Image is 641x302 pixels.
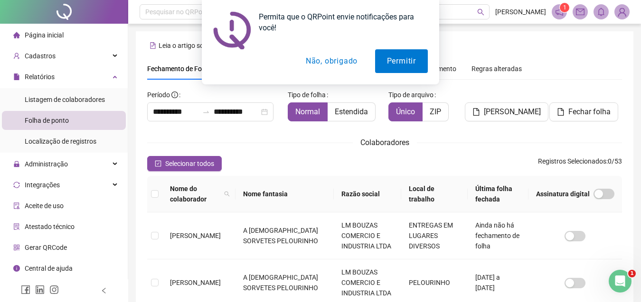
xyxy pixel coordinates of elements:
[25,181,60,189] span: Integrações
[202,108,210,116] span: to
[536,189,590,199] span: Assinatura digital
[222,182,232,206] span: search
[538,156,622,171] span: : 0 / 53
[628,270,636,277] span: 1
[13,202,20,209] span: audit
[35,285,45,294] span: linkedin
[334,212,401,259] td: LM BOUZAS COMERCIO E INDUSTRIA LTDA
[101,287,107,294] span: left
[49,285,59,294] span: instagram
[388,90,434,100] span: Tipo de arquivo
[236,176,333,212] th: Nome fantasia
[294,49,369,73] button: Não, obrigado
[155,160,161,167] span: check-square
[13,223,20,230] span: solution
[465,102,548,121] button: [PERSON_NAME]
[375,49,428,73] button: Permitir
[21,285,30,294] span: facebook
[335,107,368,116] span: Estendida
[170,279,221,286] span: [PERSON_NAME]
[25,223,75,230] span: Atestado técnico
[538,157,606,165] span: Registros Selecionados
[165,158,214,169] span: Selecionar todos
[25,117,69,124] span: Folha de ponto
[25,202,64,210] span: Aceite de uso
[334,176,401,212] th: Razão social
[224,191,230,197] span: search
[13,265,20,272] span: info-circle
[236,212,333,259] td: A [DEMOGRAPHIC_DATA] SORVETES PELOURINHO
[401,176,468,212] th: Local de trabalho
[213,11,251,49] img: notification icon
[13,161,20,167] span: lock
[549,102,618,121] button: Fechar folha
[147,156,222,171] button: Selecionar todos
[568,106,611,118] span: Fechar folha
[13,182,20,188] span: sync
[396,107,415,116] span: Único
[147,91,170,99] span: Período
[170,232,221,239] span: [PERSON_NAME]
[25,244,67,251] span: Gerar QRCode
[288,90,326,100] span: Tipo de folha
[25,265,73,272] span: Central de ajuda
[557,108,565,116] span: file
[202,108,210,116] span: swap-right
[25,137,96,145] span: Localização de registros
[360,138,409,147] span: Colaboradores
[401,212,468,259] td: ENTREGAS EM LUGARES DIVERSOS
[472,108,480,116] span: file
[25,160,68,168] span: Administração
[430,107,441,116] span: ZIP
[484,106,541,118] span: [PERSON_NAME]
[25,96,105,103] span: Listagem de colaboradores
[170,183,220,204] span: Nome do colaborador
[475,221,519,250] span: Ainda não há fechamento de folha
[13,244,20,251] span: qrcode
[295,107,320,116] span: Normal
[468,176,528,212] th: Última folha fechada
[171,92,178,98] span: info-circle
[251,11,428,33] div: Permita que o QRPoint envie notificações para você!
[609,270,632,293] iframe: Intercom live chat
